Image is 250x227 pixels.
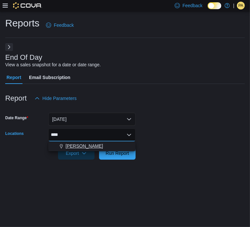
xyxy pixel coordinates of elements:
span: Hide Parameters [42,95,77,102]
h3: End Of Day [5,54,42,61]
span: Export [62,147,91,160]
button: Hide Parameters [32,92,79,105]
h3: Report [5,94,27,102]
button: Next [5,43,13,51]
input: Dark Mode [208,2,221,9]
button: Export [58,147,95,160]
h1: Reports [5,17,39,30]
span: Email Subscription [29,71,70,84]
img: Cova [13,2,42,9]
span: [PERSON_NAME] [66,143,103,149]
span: Run Report [106,150,129,156]
p: | [233,2,234,9]
a: Feedback [43,19,76,32]
div: Choose from the following options [48,141,136,151]
button: Close list of options [126,132,132,138]
span: Report [7,71,21,84]
span: Feedback [183,2,202,9]
button: [PERSON_NAME] [48,141,136,151]
button: Run Report [99,147,136,160]
span: PA [238,2,243,9]
label: Locations [5,131,24,136]
div: Parnian Aalam [237,2,245,9]
button: [DATE] [48,113,136,126]
label: Date Range [5,115,28,121]
span: Feedback [54,22,74,28]
div: View a sales snapshot for a date or date range. [5,61,101,68]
